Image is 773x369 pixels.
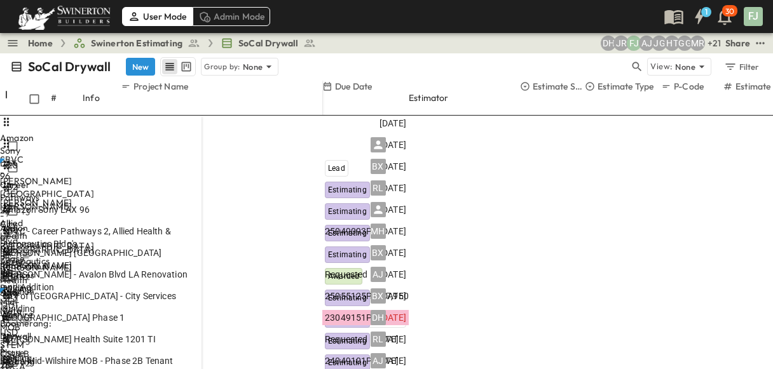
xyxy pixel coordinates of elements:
span: 23049151P [325,311,373,324]
div: table view [160,57,196,76]
span: [GEOGRAPHIC_DATA] Phase 1 [3,311,125,324]
div: Info [83,80,121,116]
span: 24049101P [325,354,373,367]
span: Amazon Sony LAX 96 [3,203,90,216]
div: User Mode [122,7,193,26]
span: SoCal Drywall [238,37,298,50]
div: Share [725,37,750,50]
div: DH [371,310,386,325]
div: # [51,80,83,116]
div: Meghana Raj (meghana.raj@swinerton.com) [690,36,705,51]
p: + 21 [708,37,720,50]
span: [DATE] [380,225,406,238]
a: Swinerton Estimating [73,37,200,50]
p: None [675,60,695,73]
div: FJ [744,7,763,26]
nav: breadcrumbs [28,37,324,50]
a: Home [28,37,53,50]
span: 25055125P [325,290,373,302]
span: [DATE] [380,160,406,173]
div: Estimator [409,80,520,116]
span: 25049093P [325,225,373,238]
span: SBVC - Career Pathways 2, Allied Health & Aeronautics Bldg's [3,225,199,250]
p: P-Code [674,80,704,93]
button: FJ [742,6,764,27]
span: [PERSON_NAME] Health Suite 1201 TI [3,333,156,346]
div: RL [371,332,386,347]
span: Swinerton Estimating [91,37,182,50]
p: Project Name [133,80,188,93]
span: [DATE] [380,138,406,151]
button: row view [162,59,177,74]
span: Requested [325,333,368,346]
button: kanban view [178,59,194,74]
div: AJ [371,267,386,282]
div: Daryll Hayward (daryll.hayward@swinerton.com) [601,36,616,51]
span: [DATE] [380,117,406,130]
img: 6c363589ada0b36f064d841b69d3a419a338230e66bb0a533688fa5cc3e9e735.png [15,3,113,30]
span: [DATE] [380,182,406,194]
button: New [126,58,155,76]
button: 1 [687,5,712,28]
span: [PERSON_NAME] - Avalon Blvd LA Renovation and Addition [3,268,199,293]
div: Filter [723,60,760,74]
p: View: [650,60,673,74]
p: None [243,60,263,73]
h6: 1 [705,7,708,17]
div: Admin Mode [193,7,271,26]
div: Gerrad Gerber (gerrad.gerber@swinerton.com) [677,36,692,51]
p: Group by: [204,60,240,73]
p: Due Date [335,80,372,93]
span: City of [GEOGRAPHIC_DATA] - City Services Building [3,290,199,315]
div: AJ [371,353,386,368]
div: Francisco J. Sanchez (frsanchez@swinerton.com) [626,36,641,51]
div: Anthony Jimenez (anthony.jimenez@swinerton.com) [639,36,654,51]
div: Jorge Garcia (jorgarcia@swinerton.com) [652,36,667,51]
span: [PERSON_NAME] [GEOGRAPHIC_DATA][PERSON_NAME] [3,246,199,272]
div: Haaris Tahmas (haaris.tahmas@swinerton.com) [664,36,680,51]
div: MH [371,224,386,239]
div: BX [371,245,386,260]
p: Estimate Status [533,80,585,93]
button: Filter [719,58,763,76]
button: test [753,36,768,51]
div: BX [371,159,386,174]
p: Estimate Type [598,80,653,93]
div: RL [371,180,386,196]
div: Joshua Russell (joshua.russell@swinerton.com) [613,36,629,51]
p: 30 [725,6,734,17]
p: SoCal Drywall [28,58,111,76]
a: SoCal Drywall [221,37,316,50]
div: BX [371,288,386,304]
span: Requested [325,268,368,281]
span: [DATE] [380,203,406,216]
